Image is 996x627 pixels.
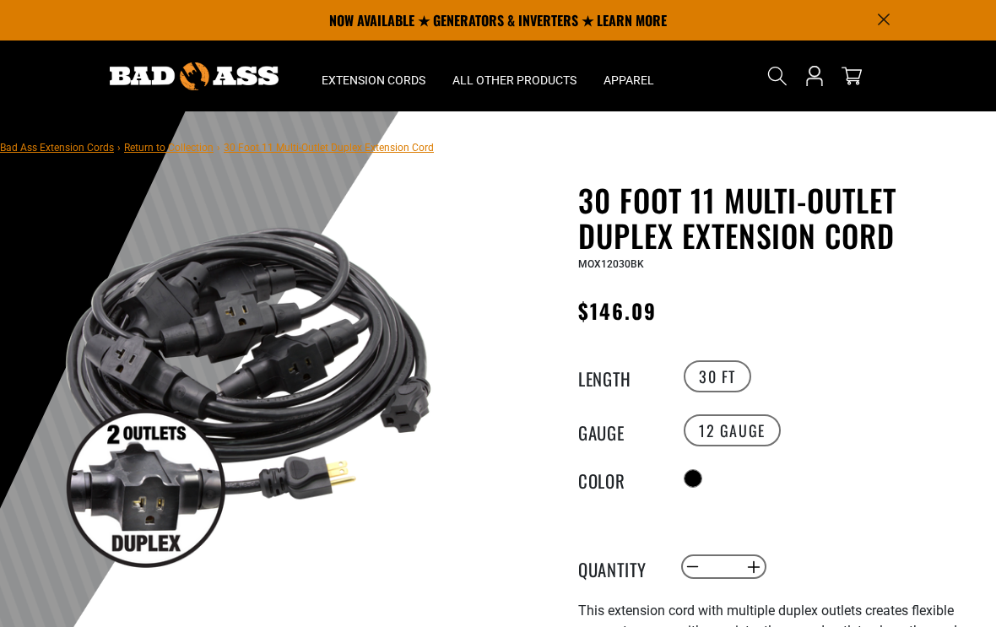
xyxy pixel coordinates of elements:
span: › [217,142,220,154]
span: MOX12030BK [578,258,644,270]
label: 30 FT [684,360,751,392]
legend: Gauge [578,419,663,441]
a: Return to Collection [124,142,214,154]
span: $146.09 [578,295,658,326]
legend: Color [578,468,663,489]
span: Apparel [604,73,654,88]
legend: Length [578,365,663,387]
span: Extension Cords [322,73,425,88]
h1: 30 Foot 11 Multi-Outlet Duplex Extension Cord [578,182,983,253]
label: Quantity [578,556,663,578]
span: 30 Foot 11 Multi-Outlet Duplex Extension Cord [224,142,434,154]
img: black [50,186,448,584]
span: All Other Products [452,73,576,88]
img: Bad Ass Extension Cords [110,62,279,90]
span: › [117,142,121,154]
label: 12 Gauge [684,414,781,446]
summary: Extension Cords [308,41,439,111]
summary: All Other Products [439,41,590,111]
summary: Search [764,62,791,89]
summary: Apparel [590,41,668,111]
